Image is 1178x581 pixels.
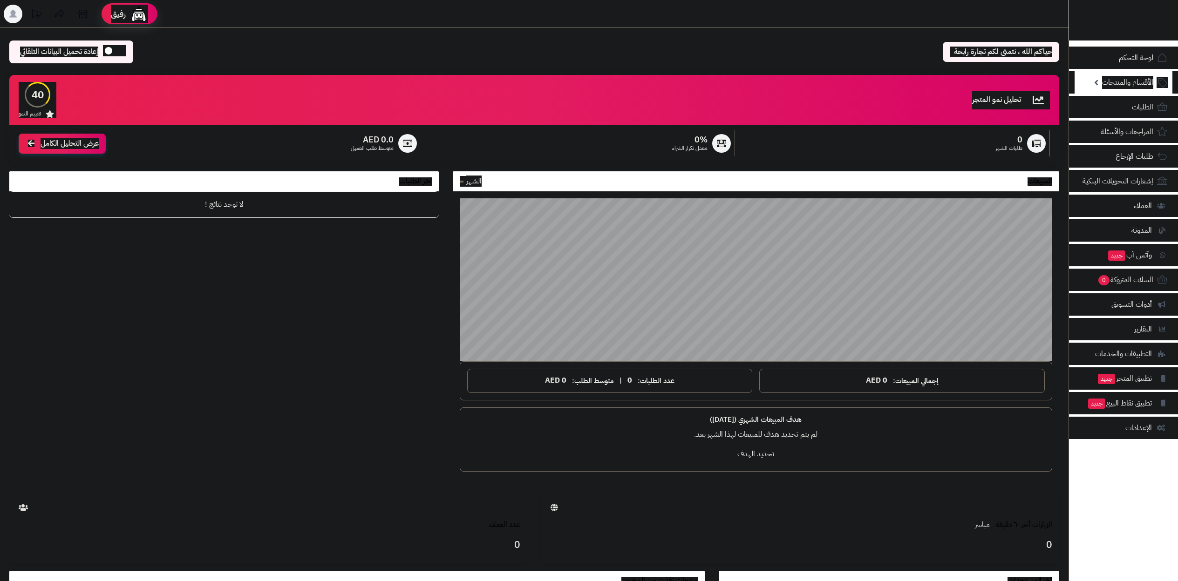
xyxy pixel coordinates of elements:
[950,47,1052,57] p: حياكم الله ، نتمنى لكم تجارة رابحة
[638,377,674,385] span: عدد الطلبات:
[995,135,1022,145] span: 0
[1111,298,1152,311] span: أدوات التسويق
[20,47,98,57] span: إعادة تحميل البيانات التلقائي
[467,415,1045,425] div: هدف المبيعات الشهري ([DATE])
[730,444,782,464] button: تحديد الهدف
[1098,374,1115,384] span: جديد
[351,144,394,152] span: متوسط طلب العميل
[1107,249,1152,262] span: وآتس آب
[672,144,708,152] span: معدل تكرار الشراء
[1083,175,1153,188] span: إشعارات التحويلات البنكية
[866,377,887,385] span: 0 AED
[25,5,48,26] a: تحديثات المنصة
[9,192,439,217] td: لا توجد نتائج !
[572,377,614,385] span: متوسط الطلب:
[1075,318,1172,340] a: التقارير
[1075,121,1172,143] a: المراجعات والأسئلة
[1097,273,1153,286] span: السلات المتروكة
[1097,372,1152,385] span: تطبيق المتجر
[1075,417,1172,439] a: الإعدادات
[545,377,566,385] span: 0 AED
[975,519,1052,530] a: الزيارات آخر ٦٠ دقيقةمباشر
[672,135,708,145] span: 0%
[620,377,622,384] span: |
[1132,101,1153,114] span: الطلبات
[1101,125,1153,138] span: المراجعات والأسئلة
[1125,421,1152,434] span: الإعدادات
[460,176,482,187] a: الشهر
[1115,7,1169,27] img: logo-2.png
[1134,199,1152,212] span: العملاء
[1075,293,1172,316] a: أدوات التسويق
[351,135,394,145] span: 0.0 AED
[995,144,1022,152] span: طلبات الشهر
[1075,145,1172,168] a: طلبات الإرجاع
[1116,150,1153,163] span: طلبات الإرجاع
[1075,392,1172,414] a: تطبيق نقاط البيعجديد
[16,537,520,553] h3: 0
[1088,399,1105,409] span: جديد
[111,8,126,20] span: رفيق
[1102,76,1153,89] span: الأقسام والمنتجات
[1075,170,1172,192] a: إشعارات التحويلات البنكية
[972,96,1021,104] h3: تحليل نمو المتجر
[1075,269,1172,291] a: السلات المتروكة0
[489,519,520,530] a: عدد العملاء
[1087,397,1152,410] span: تطبيق نقاط البيع
[1131,224,1152,237] span: المدونة
[467,429,1045,440] p: لم يتم تحديد هدف للمبيعات لهذا الشهر بعد.
[1119,51,1153,64] span: لوحة التحكم
[893,377,939,385] span: إجمالي المبيعات:
[975,519,990,530] small: مباشر
[466,176,482,187] span: الشهر
[41,138,99,149] span: عرض التحليل الكامل
[129,5,148,23] img: ai-face.png
[548,537,1052,553] h3: 0
[1075,195,1172,217] a: العملاء
[1134,323,1152,336] span: التقارير
[399,177,432,186] h3: آخر الطلبات
[19,134,106,154] a: عرض التحليل الكامل
[1098,275,1110,286] span: 0
[1028,177,1052,186] h3: المبيعات
[1075,343,1172,365] a: التطبيقات والخدمات
[1075,96,1172,118] a: الطلبات
[1075,219,1172,242] a: المدونة
[19,110,41,118] span: تقييم النمو
[1108,250,1125,261] span: جديد
[1075,244,1172,266] a: وآتس آبجديد
[1075,367,1172,390] a: تطبيق المتجرجديد
[1095,347,1152,360] span: التطبيقات والخدمات
[1075,47,1172,69] a: لوحة التحكم
[627,377,632,385] span: 0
